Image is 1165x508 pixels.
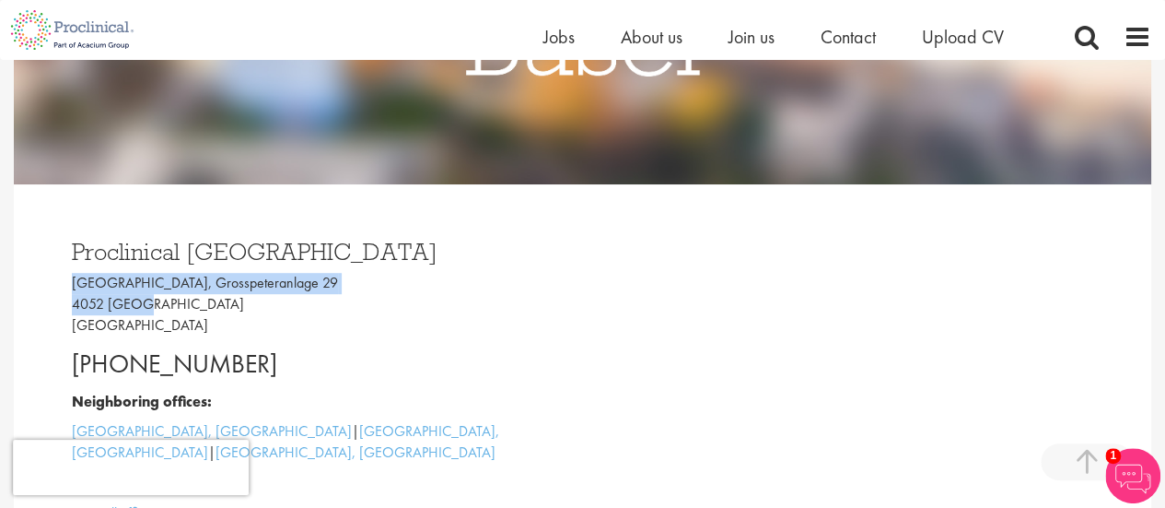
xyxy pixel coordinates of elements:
[72,346,569,383] p: [PHONE_NUMBER]
[72,421,352,441] a: [GEOGRAPHIC_DATA], [GEOGRAPHIC_DATA]
[216,443,495,462] a: [GEOGRAPHIC_DATA], [GEOGRAPHIC_DATA]
[72,240,569,264] h3: Proclinical [GEOGRAPHIC_DATA]
[543,25,575,49] a: Jobs
[13,440,249,495] iframe: reCAPTCHA
[922,25,1004,49] a: Upload CV
[72,392,212,411] b: Neighboring offices:
[621,25,682,49] a: About us
[1105,448,1121,464] span: 1
[821,25,876,49] a: Contact
[72,273,569,337] p: [GEOGRAPHIC_DATA], Grosspeteranlage 29 4052 [GEOGRAPHIC_DATA] [GEOGRAPHIC_DATA]
[1105,448,1160,503] img: Chatbot
[728,25,775,49] a: Join us
[72,421,569,464] p: | |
